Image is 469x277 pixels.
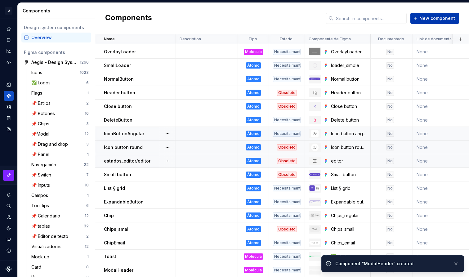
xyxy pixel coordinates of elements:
[29,109,91,118] a: 📌 Botones10
[29,262,91,272] a: Card8
[29,78,91,88] a: ✅ Logos6
[4,24,14,34] a: Home
[104,158,150,164] p: estados_editor/editor
[273,117,301,123] div: Necesita mantenimiento
[331,117,367,123] div: Delete button
[386,144,394,150] div: No
[104,226,130,232] p: Chips_small
[104,185,125,191] p: List § grid
[386,90,394,96] div: No
[417,37,459,42] p: Link de documentación
[273,199,301,205] div: Necesita mantenimiento
[273,131,301,137] div: Necesita mantenimiento
[386,62,394,69] div: No
[309,256,320,257] img: ✅ alert
[311,116,319,124] img: Delete button
[246,172,261,178] div: Átomo
[246,226,261,232] div: Átomo
[29,129,91,139] a: 📌Modal12
[104,253,116,260] p: Toast
[4,35,14,45] div: Documentation
[246,117,261,123] div: Átomo
[244,49,263,55] div: Molécula
[4,201,14,211] div: Search ⌘K
[410,13,459,24] button: New component
[31,69,45,76] div: Icons
[31,233,71,239] div: 📌 Editor de texto
[309,213,320,218] img: Chips_regular
[104,49,136,55] p: OverlayLoader
[5,7,12,15] div: U
[309,48,320,55] img: OverlayLoader
[4,102,14,112] a: Assets
[273,62,301,69] div: Necesita mantenimiento
[31,182,52,188] div: 📌 Inputs
[29,98,91,108] a: 📌 Estilos2
[31,172,54,178] div: 📌 Switch
[4,113,14,123] div: Storybook stories
[273,76,301,82] div: Necesita mantenimiento
[277,144,297,150] div: Obsoleto
[23,8,92,14] div: Components
[29,139,91,149] a: 📌 Drag and drop3
[331,212,367,219] div: Chips_regular
[21,33,91,42] a: Overview
[86,121,89,126] div: 3
[29,231,91,241] a: 📌 Editor de texto2
[1,4,16,17] button: U
[31,254,52,260] div: Mock up
[86,80,89,85] div: 6
[29,221,91,231] a: 📌 tablas32
[309,37,351,42] p: Componente de Figma
[4,46,14,56] a: Analytics
[246,185,261,191] div: Átomo
[331,226,367,232] div: Chips_small
[4,124,14,134] div: Data sources
[331,185,367,191] div: List § grid
[246,131,261,137] div: Átomo
[280,37,293,42] p: Estado
[6,266,12,272] a: Supernova Logo
[4,212,14,222] a: Invite team
[335,261,448,267] div: Component “ModalHeader” created.
[87,254,89,259] div: 1
[244,253,263,260] div: Molécula
[4,190,14,200] button: Notifications
[104,62,131,69] p: SmallLoader
[104,90,135,96] p: Header button
[24,49,89,56] div: Figma components
[273,240,301,246] div: Necesita mantenimiento
[86,203,89,208] div: 6
[29,201,91,211] a: Tool tips6
[31,162,59,168] div: Navegación
[104,199,144,205] p: ExpandableButton
[386,172,394,178] div: No
[4,235,14,244] button: Contact support
[104,212,114,219] p: Chip
[31,80,53,86] div: ✅ Logos
[246,76,261,82] div: Átomo
[333,13,407,24] input: Search in components...
[386,158,394,164] div: No
[29,160,91,170] a: Navegación22
[31,223,52,229] div: 📌 tablas
[277,103,297,109] div: Obsoleto
[311,144,319,151] img: Icon button round
[386,199,394,205] div: No
[180,37,201,42] p: Description
[29,170,91,180] a: 📌 Switch7
[378,37,404,42] p: Documentado
[31,34,89,41] div: Overview
[331,172,367,178] div: Small button
[246,240,261,246] div: Átomo
[80,60,89,65] div: 1266
[246,158,261,164] div: Átomo
[246,144,261,150] div: Átomo
[309,200,320,203] img: Expandable button
[4,80,14,90] a: Design tokens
